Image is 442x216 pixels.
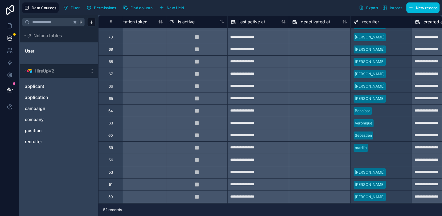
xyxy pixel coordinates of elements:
[167,6,184,10] span: New field
[380,2,404,13] button: Import
[25,83,44,89] span: applicant
[416,6,437,10] span: New record
[25,94,81,100] a: application
[84,3,121,12] a: Permissions
[25,116,44,123] span: company
[103,207,122,212] span: 52 records
[355,133,372,138] div: Sebastien
[108,35,113,40] div: 70
[109,72,113,77] div: 67
[27,69,32,73] img: Airtable Logo
[355,34,385,40] div: [PERSON_NAME]
[103,19,118,24] div: #
[25,83,81,89] a: applicant
[355,194,385,200] div: [PERSON_NAME]
[109,170,113,175] div: 53
[390,6,402,10] span: Import
[71,6,80,10] span: Filter
[109,121,113,126] div: 63
[109,59,113,64] div: 68
[84,3,118,12] button: Permissions
[355,84,385,89] div: [PERSON_NAME]
[94,6,116,10] span: Permissions
[25,128,81,134] a: position
[355,170,385,175] div: [PERSON_NAME]
[109,145,113,150] div: 59
[121,3,155,12] button: Find column
[109,96,113,101] div: 65
[109,47,113,52] div: 69
[109,84,113,89] div: 66
[357,2,380,13] button: Export
[355,108,370,114] div: Benaissa
[355,182,385,187] div: [PERSON_NAME]
[117,19,147,25] span: invitation token
[362,19,379,25] span: recruiter
[32,6,56,10] span: Data Sources
[22,81,96,91] div: applicant
[301,19,330,25] span: deactivated at
[25,48,34,54] span: User
[355,145,367,151] div: marilia
[25,139,81,145] a: recruiter
[22,46,96,56] div: User
[22,137,96,147] div: recruiter
[33,33,62,39] span: Noloco tables
[108,108,113,113] div: 64
[22,115,96,124] div: company
[157,3,186,12] button: New field
[355,71,385,77] div: [PERSON_NAME]
[61,3,82,12] button: Filter
[108,133,113,138] div: 60
[130,6,153,10] span: Find column
[25,116,81,123] a: company
[79,20,83,24] span: K
[22,31,92,40] button: Noloco tables
[22,67,87,75] button: Airtable LogoHireUpV2
[406,2,440,13] button: New record
[355,47,385,52] div: [PERSON_NAME]
[109,182,113,187] div: 51
[25,139,42,145] span: recruiter
[355,120,372,126] div: Véronique
[22,104,96,113] div: campaign
[239,19,265,25] span: last active at
[22,2,59,13] button: Data Sources
[22,126,96,135] div: position
[355,59,385,65] div: [PERSON_NAME]
[366,6,378,10] span: Export
[25,128,41,134] span: position
[35,68,54,74] span: HireUpV2
[25,105,81,112] a: campaign
[25,48,75,54] a: User
[25,105,45,112] span: campaign
[108,194,113,199] div: 50
[178,19,195,25] span: is active
[22,92,96,102] div: application
[109,158,113,163] div: 56
[355,96,385,101] div: [PERSON_NAME]
[404,2,440,13] a: New record
[25,94,48,100] span: application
